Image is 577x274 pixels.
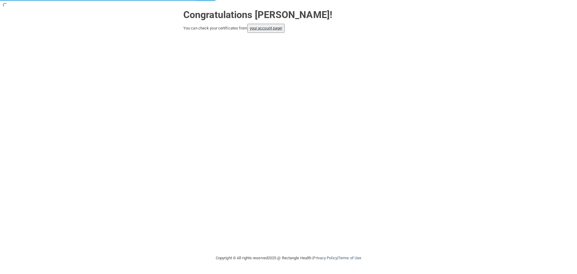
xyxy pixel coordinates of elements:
[183,24,394,33] div: You can check your certificates from
[247,24,285,33] button: your account page!
[179,248,398,268] div: Copyright © All rights reserved 2025 @ Rectangle Health | |
[250,26,282,30] a: your account page!
[183,9,332,20] strong: Congratulations [PERSON_NAME]!
[338,256,361,260] a: Terms of Use
[473,231,570,255] iframe: Drift Widget Chat Controller
[313,256,337,260] a: Privacy Policy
